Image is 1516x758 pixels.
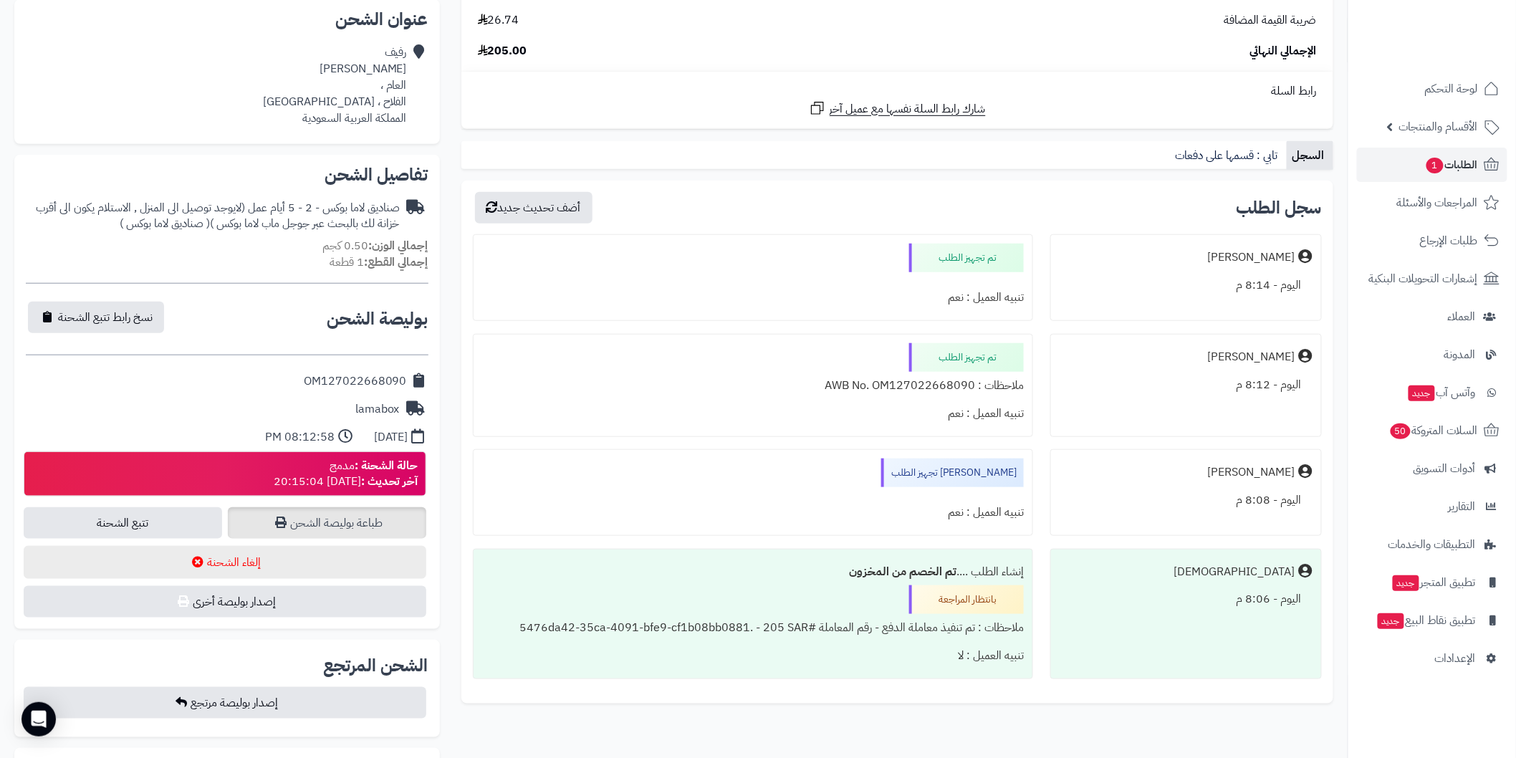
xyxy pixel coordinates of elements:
button: إصدار بوليصة مرتجع [24,687,426,719]
span: لوحة التحكم [1425,79,1478,99]
a: طباعة بوليصة الشحن [228,507,426,539]
div: رابط السلة [467,83,1328,100]
div: تنبيه العميل : لا [482,642,1024,670]
div: صناديق لاما بوكس - 2 - 5 أيام عمل (لايوجد توصيل الى المنزل , الاستلام يكون الى أقرب خزانة لك بالب... [26,200,400,233]
div: lamabox [355,401,400,418]
a: وآتس آبجديد [1357,375,1507,410]
div: [DATE] [374,429,408,446]
div: [PERSON_NAME] [1208,249,1295,266]
span: 26.74 [478,12,519,29]
div: إنشاء الطلب .... [482,558,1024,586]
a: تطبيق نقاط البيعجديد [1357,603,1507,638]
div: تنبيه العميل : نعم [482,284,1024,312]
div: ملاحظات : AWB No. OM127022668090 [482,372,1024,400]
span: السلات المتروكة [1389,421,1478,441]
span: المدونة [1444,345,1476,365]
span: الإجمالي النهائي [1250,43,1317,59]
div: تنبيه العميل : نعم [482,400,1024,428]
span: نسخ رابط تتبع الشحنة [58,309,153,326]
span: التطبيقات والخدمات [1388,534,1476,555]
b: تم الخصم من المخزون [849,563,956,580]
button: إلغاء الشحنة [24,546,426,579]
span: 50 [1390,423,1411,440]
a: تطبيق المتجرجديد [1357,565,1507,600]
span: الأقسام والمنتجات [1399,117,1478,137]
span: جديد [1409,385,1435,401]
h2: عنوان الشحن [26,11,428,28]
a: إشعارات التحويلات البنكية [1357,262,1507,296]
span: المراجعات والأسئلة [1397,193,1478,213]
div: ملاحظات : تم تنفيذ معاملة الدفع - رقم المعاملة #5476da42-35ca-4091-bfe9-cf1b08bb0881. - 205 SAR [482,614,1024,642]
a: السلات المتروكة50 [1357,413,1507,448]
div: [DEMOGRAPHIC_DATA] [1174,564,1295,580]
h2: الشحن المرتجع [323,657,428,674]
span: إشعارات التحويلات البنكية [1369,269,1478,289]
div: OM127022668090 [304,373,407,390]
a: التقارير [1357,489,1507,524]
a: المراجعات والأسئلة [1357,186,1507,220]
h3: سجل الطلب [1237,199,1322,216]
small: 1 قطعة [330,254,428,271]
small: 0.50 كجم [322,237,428,254]
span: جديد [1393,575,1419,591]
span: 205.00 [478,43,527,59]
strong: إجمالي الوزن: [368,237,428,254]
div: رفيف [PERSON_NAME] العام ، الفلاح ، [GEOGRAPHIC_DATA] المملكة العربية السعودية [263,44,407,126]
a: العملاء [1357,299,1507,334]
a: الطلبات1 [1357,148,1507,182]
div: تم تجهيز الطلب [909,343,1024,372]
a: لوحة التحكم [1357,72,1507,106]
div: تم تجهيز الطلب [909,244,1024,272]
div: مدمج [DATE] 20:15:04 [274,458,418,491]
a: تتبع الشحنة [24,507,222,539]
span: وآتس آب [1407,383,1476,403]
div: Open Intercom Messenger [21,702,56,737]
div: بانتظار المراجعة [909,585,1024,614]
strong: إجمالي القطع: [364,254,428,271]
span: تطبيق المتجر [1391,572,1476,593]
div: اليوم - 8:06 م [1060,585,1313,613]
div: اليوم - 8:12 م [1060,371,1313,399]
div: [PERSON_NAME] تجهيز الطلب [881,459,1024,487]
span: التقارير [1449,496,1476,517]
div: اليوم - 8:08 م [1060,486,1313,514]
strong: حالة الشحنة : [355,457,418,474]
span: جديد [1378,613,1404,629]
span: ( صناديق لاما بوكس ) [120,215,210,232]
button: إصدار بوليصة أخرى [24,586,426,618]
a: السجل [1287,141,1333,170]
div: 08:12:58 PM [265,429,335,446]
a: شارك رابط السلة نفسها مع عميل آخر [809,100,986,117]
h2: تفاصيل الشحن [26,166,428,183]
span: شارك رابط السلة نفسها مع عميل آخر [830,101,986,117]
span: طلبات الإرجاع [1420,231,1478,251]
div: [PERSON_NAME] [1208,349,1295,365]
strong: آخر تحديث : [361,473,418,490]
a: المدونة [1357,337,1507,372]
button: نسخ رابط تتبع الشحنة [28,302,164,333]
img: logo-2.png [1419,11,1502,41]
div: [PERSON_NAME] [1208,464,1295,481]
h2: بوليصة الشحن [327,310,428,327]
button: أضف تحديث جديد [475,192,593,224]
div: اليوم - 8:14 م [1060,272,1313,299]
span: ضريبة القيمة المضافة [1224,12,1317,29]
a: التطبيقات والخدمات [1357,527,1507,562]
span: 1 [1426,157,1444,174]
span: تطبيق نقاط البيع [1376,610,1476,630]
span: العملاء [1448,307,1476,327]
a: أدوات التسويق [1357,451,1507,486]
div: تنبيه العميل : نعم [482,499,1024,527]
span: أدوات التسويق [1414,459,1476,479]
a: طلبات الإرجاع [1357,224,1507,258]
a: الإعدادات [1357,641,1507,676]
span: الإعدادات [1435,648,1476,668]
span: الطلبات [1425,155,1478,175]
a: تابي : قسمها على دفعات [1170,141,1287,170]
